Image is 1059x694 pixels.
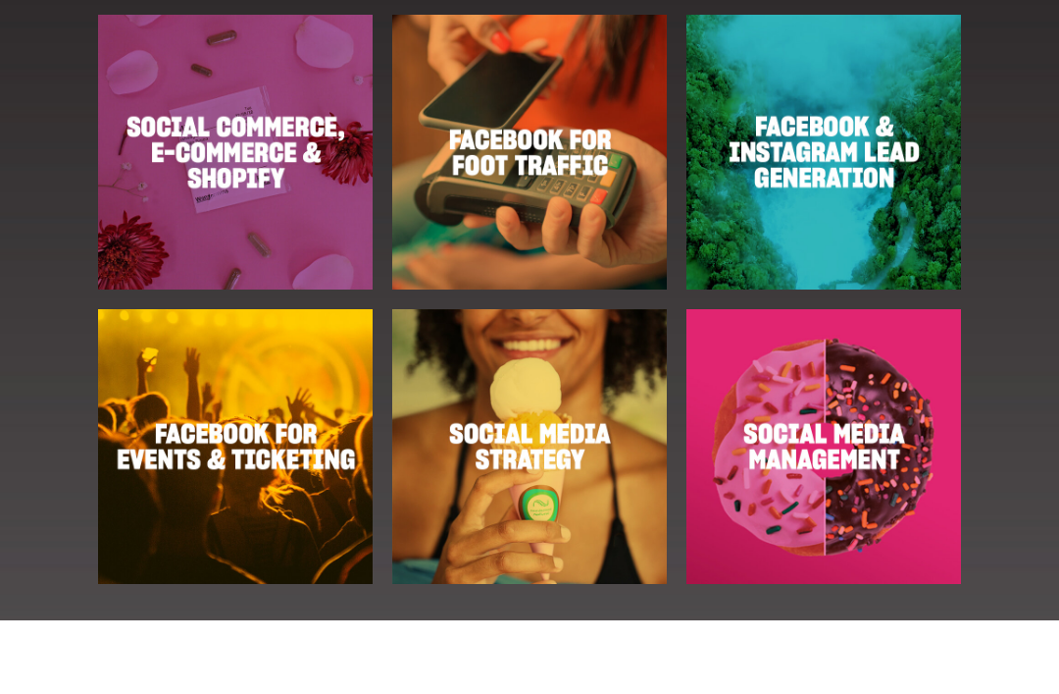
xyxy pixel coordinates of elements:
[392,310,667,585] img: Social Media Strategy
[98,16,373,291] img: Social Commerce, E-Commerce and Shopify
[686,16,961,291] img: Facebook &amp; Instagram lead generation
[98,310,373,585] img: Facebook for Events &amp; Ticketing
[392,16,667,291] img: Facebook for foot traffic
[686,310,961,585] img: Social Media Management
